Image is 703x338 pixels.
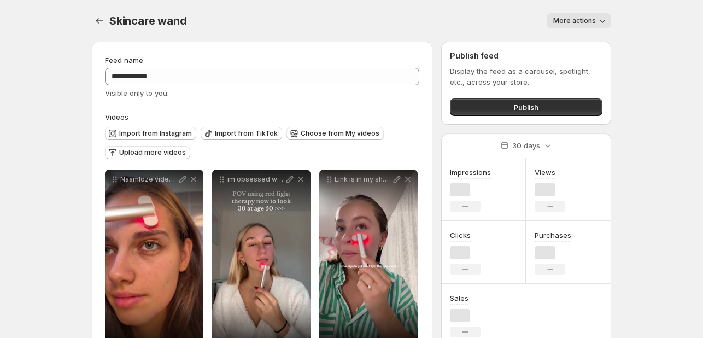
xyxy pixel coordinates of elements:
[105,127,196,140] button: Import from Instagram
[535,167,555,178] h3: Views
[105,89,169,97] span: Visible only to you.
[119,148,186,157] span: Upload more videos
[105,113,128,121] span: Videos
[120,175,177,184] p: Naamloze video Gemaakt met [PERSON_NAME]
[201,127,282,140] button: Import from TikTok
[450,167,491,178] h3: Impressions
[514,102,538,113] span: Publish
[109,14,186,27] span: Skincare wand
[450,293,468,304] h3: Sales
[535,230,571,241] h3: Purchases
[301,129,379,138] span: Choose from My videos
[105,56,143,65] span: Feed name
[286,127,384,140] button: Choose from My videos
[553,16,596,25] span: More actions
[227,175,284,184] p: im obsessed with this thing redlight redlighttherapy redlighttherapybenefits skincare skincarewan...
[119,129,192,138] span: Import from Instagram
[547,13,611,28] button: More actions
[512,140,540,151] p: 30 days
[92,13,107,28] button: Settings
[105,146,190,159] button: Upload more videos
[450,98,602,116] button: Publish
[450,230,471,241] h3: Clicks
[335,175,391,184] p: Link is in my showcase and its 50 off Starting young My wand is from Solawave and I love it solaw...
[450,66,602,88] p: Display the feed as a carousel, spotlight, etc., across your store.
[215,129,278,138] span: Import from TikTok
[450,50,602,61] h2: Publish feed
